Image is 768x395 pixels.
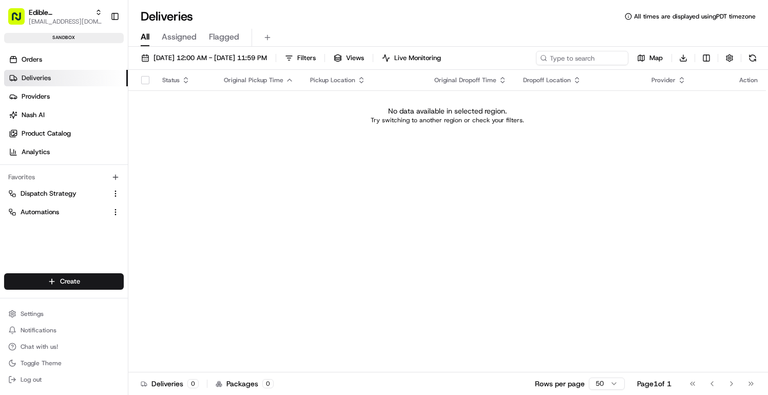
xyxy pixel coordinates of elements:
span: Create [60,277,80,286]
span: Chat with us! [21,343,58,351]
button: Views [329,51,369,65]
span: All [141,31,149,43]
button: Settings [4,307,124,321]
a: Dispatch Strategy [8,189,107,198]
span: Orders [22,55,42,64]
span: Nash AI [22,110,45,120]
span: Map [649,53,663,63]
span: Pickup Location [310,76,355,84]
a: Deliveries [4,70,128,86]
button: Edible Arrangements API Sandbox[EMAIL_ADDRESS][DOMAIN_NAME] [4,4,106,29]
span: Product Catalog [22,129,71,138]
button: [EMAIL_ADDRESS][DOMAIN_NAME] [29,17,102,26]
button: Dispatch Strategy [4,185,124,202]
span: Flagged [209,31,239,43]
button: Notifications [4,323,124,337]
span: Settings [21,310,44,318]
div: Favorites [4,169,124,185]
a: Product Catalog [4,125,128,142]
input: Type to search [536,51,628,65]
span: Original Dropoff Time [434,76,496,84]
span: All times are displayed using PDT timezone [634,12,756,21]
button: Log out [4,372,124,387]
span: Provider [651,76,676,84]
span: [DATE] 12:00 AM - [DATE] 11:59 PM [153,53,267,63]
div: Action [739,76,758,84]
span: Notifications [21,326,56,334]
div: 0 [262,379,274,388]
span: Log out [21,375,42,384]
div: Page 1 of 1 [637,379,671,389]
span: Dispatch Strategy [21,189,76,198]
p: Rows per page [535,379,585,389]
div: sandbox [4,33,124,43]
h1: Deliveries [141,8,193,25]
span: Deliveries [22,73,51,83]
a: Automations [8,208,107,217]
button: Automations [4,204,124,220]
button: [DATE] 12:00 AM - [DATE] 11:59 PM [137,51,272,65]
button: Refresh [745,51,760,65]
span: Analytics [22,147,50,157]
a: Analytics [4,144,128,160]
span: Assigned [162,31,197,43]
a: Orders [4,51,128,68]
span: Dropoff Location [523,76,571,84]
div: Packages [216,379,274,389]
span: Automations [21,208,59,217]
p: No data available in selected region. [388,106,507,116]
button: Create [4,273,124,290]
a: Nash AI [4,107,128,123]
button: Map [632,51,667,65]
a: Providers [4,88,128,105]
button: Filters [280,51,320,65]
span: Providers [22,92,50,101]
button: Toggle Theme [4,356,124,370]
span: Live Monitoring [394,53,441,63]
button: Chat with us! [4,340,124,354]
span: Views [346,53,364,63]
button: Edible Arrangements API Sandbox [29,7,91,17]
span: Original Pickup Time [224,76,283,84]
span: Filters [297,53,316,63]
span: Toggle Theme [21,359,62,367]
span: Status [162,76,180,84]
p: Try switching to another region or check your filters. [371,116,524,124]
div: 0 [187,379,199,388]
div: Deliveries [141,379,199,389]
button: Live Monitoring [377,51,446,65]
